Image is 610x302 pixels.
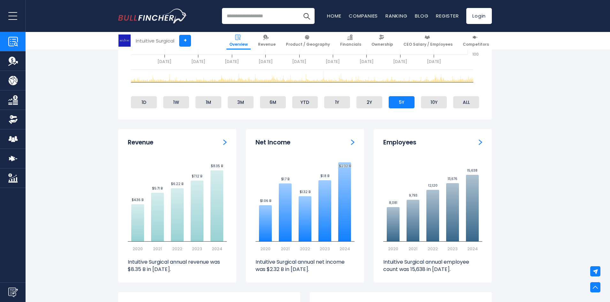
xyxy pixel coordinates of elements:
li: YTD [292,96,318,108]
text: 2023 [320,246,330,252]
a: Financials [337,32,364,50]
p: Intuitive Surgical annual revenue was $8.35 B in [DATE]. [128,259,227,273]
text: $6.22 B [171,182,183,186]
text: 2020 [260,246,271,252]
a: Go to homepage [118,9,187,23]
li: ALL [453,96,479,108]
a: Product / Geography [283,32,333,50]
text: 2022 [172,246,182,252]
text: 13,676 [448,176,457,181]
text: $1.8 B [320,174,329,178]
text: [DATE] [191,59,205,64]
text: 8,081 [389,200,397,205]
text: [DATE] [225,59,239,64]
text: [DATE] [326,59,340,64]
li: 10Y [421,96,447,108]
a: + [179,35,191,47]
text: [DATE] [259,59,273,64]
text: $8.35 B [211,164,223,168]
div: Intuitive Surgical [136,37,174,44]
span: Ownership [371,42,393,47]
text: $1.32 B [300,190,310,194]
a: Register [436,12,459,19]
span: Competitors [463,42,489,47]
a: Blog [415,12,428,19]
a: Revenue [223,139,227,145]
span: Revenue [258,42,276,47]
a: Ownership [369,32,396,50]
text: $4.36 B [132,197,143,202]
text: 100 [472,51,479,57]
li: 6M [260,96,286,108]
button: Search [299,8,315,24]
text: 2024 [339,246,350,252]
img: Bullfincher logo [118,9,187,23]
text: $1.7 B [281,177,289,182]
li: 5Y [389,96,415,108]
a: CEO Salary / Employees [400,32,455,50]
text: 2021 [408,246,417,252]
text: 2023 [447,246,458,252]
a: Net income [351,139,355,145]
text: $5.71 B [152,186,163,191]
span: Overview [229,42,248,47]
text: [DATE] [427,59,441,64]
text: $1.06 B [260,198,271,203]
text: [DATE] [393,59,407,64]
text: 2024 [467,246,478,252]
text: 2021 [153,246,162,252]
text: 2022 [428,246,438,252]
text: 15,638 [467,168,477,173]
text: [DATE] [292,59,306,64]
li: 3M [228,96,254,108]
span: Financials [340,42,361,47]
text: [DATE] [360,59,374,64]
text: 12,120 [428,183,438,188]
a: Revenue [255,32,278,50]
text: [DATE] [157,59,172,64]
a: Home [327,12,341,19]
text: 9,793 [409,193,417,198]
h3: Net Income [255,139,290,147]
a: Competitors [460,32,492,50]
li: 1W [163,96,189,108]
text: $2.32 B [339,164,351,168]
a: Ranking [385,12,407,19]
li: 1M [195,96,221,108]
li: 2Y [356,96,382,108]
text: 2021 [281,246,290,252]
span: Product / Geography [286,42,330,47]
a: Login [466,8,492,24]
p: Intuitive Surgical annual employee count was 15,638 in [DATE]. [383,259,482,273]
li: 1Y [324,96,350,108]
text: 2020 [133,246,143,252]
a: Overview [226,32,251,50]
span: CEO Salary / Employees [403,42,453,47]
h3: Employees [383,139,416,147]
text: 2024 [212,246,222,252]
a: Companies [349,12,378,19]
h3: Revenue [128,139,153,147]
a: Employees [479,139,482,145]
li: 1D [131,96,157,108]
text: 2020 [388,246,398,252]
img: ISRG logo [118,35,131,47]
text: 2022 [300,246,310,252]
text: 2023 [192,246,202,252]
text: $7.12 B [192,174,202,179]
p: Intuitive Surgical annual net income was $2.32 B in [DATE]. [255,259,355,273]
img: Ownership [8,115,18,124]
